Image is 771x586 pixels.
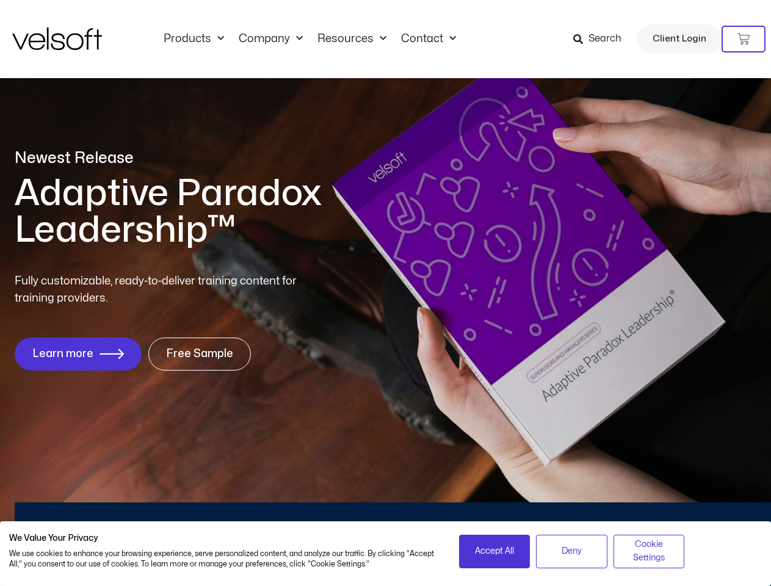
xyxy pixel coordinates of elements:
[653,31,706,47] span: Client Login
[156,32,463,46] nav: Menu
[15,175,460,248] h1: Adaptive Paradox Leadership™
[231,32,310,46] a: CompanyMenu Toggle
[614,535,685,568] button: Adjust cookie preferences
[310,32,394,46] a: ResourcesMenu Toggle
[15,338,142,371] a: Learn more
[15,148,460,169] p: Newest Release
[621,538,677,565] span: Cookie Settings
[562,544,582,558] span: Deny
[148,338,251,371] a: Free Sample
[32,348,93,360] span: Learn more
[9,549,441,570] p: We use cookies to enhance your browsing experience, serve personalized content, and analyze our t...
[637,24,722,54] a: Client Login
[9,533,441,544] h2: We Value Your Privacy
[459,535,530,568] button: Accept all cookies
[394,32,463,46] a: ContactMenu Toggle
[573,29,630,49] a: Search
[15,273,319,307] p: Fully customizable, ready-to-deliver training content for training providers.
[475,544,514,558] span: Accept All
[588,31,621,47] span: Search
[12,27,102,50] img: Velsoft Training Materials
[166,348,233,360] span: Free Sample
[156,32,231,46] a: ProductsMenu Toggle
[536,535,607,568] button: Deny all cookies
